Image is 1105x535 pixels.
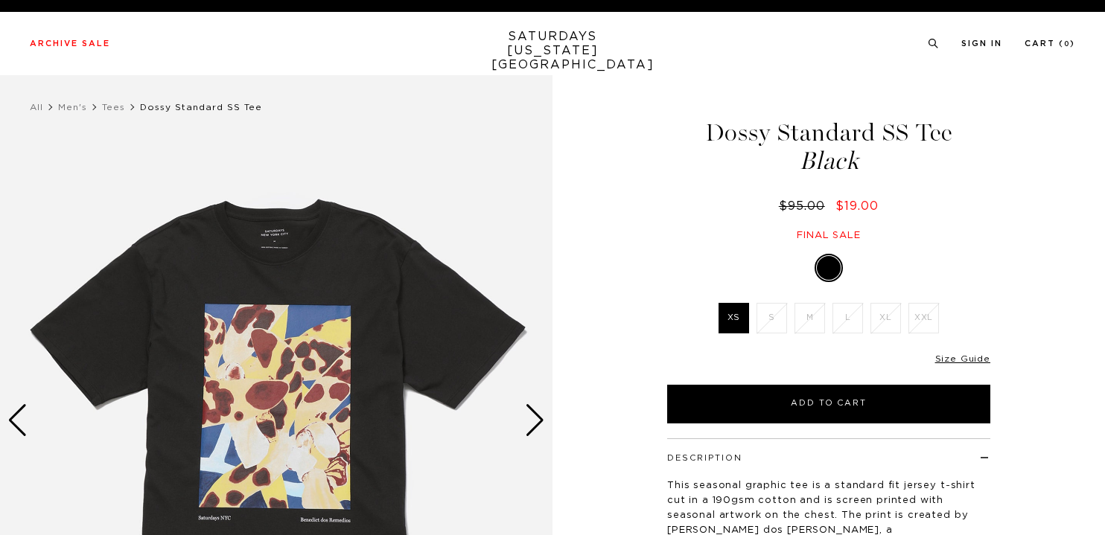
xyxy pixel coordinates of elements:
[665,229,993,242] div: Final sale
[961,39,1002,48] a: Sign In
[7,404,28,437] div: Previous slide
[779,200,831,212] del: $95.00
[835,200,879,212] span: $19.00
[935,354,990,363] a: Size Guide
[140,103,262,112] span: Dossy Standard SS Tee
[30,103,43,112] a: All
[525,404,545,437] div: Next slide
[667,385,990,423] button: Add to Cart
[667,454,742,462] button: Description
[665,121,993,173] h1: Dossy Standard SS Tee
[719,303,749,333] label: XS
[491,30,614,72] a: SATURDAYS[US_STATE][GEOGRAPHIC_DATA]
[1025,39,1075,48] a: Cart (0)
[30,39,110,48] a: Archive Sale
[58,103,87,112] a: Men's
[102,103,125,112] a: Tees
[1064,41,1070,48] small: 0
[665,149,993,173] span: Black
